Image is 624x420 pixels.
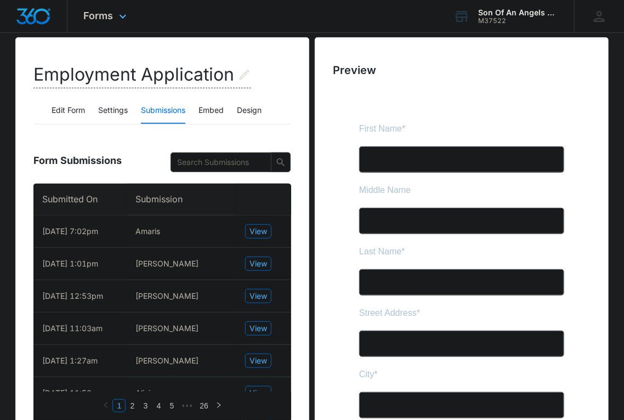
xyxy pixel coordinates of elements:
td: [DATE] 1:01pm [33,248,127,280]
button: Settings [98,98,128,124]
li: 26 [196,399,212,412]
button: View [245,257,271,271]
span: right [215,402,222,408]
td: [DATE] 11:53am [33,377,127,410]
button: View [245,386,271,400]
td: Amanda [127,313,236,345]
span: ••• [178,399,196,412]
button: Edit Form Name [238,61,251,88]
span: First Name [9,10,52,20]
button: Edit Form [52,98,85,124]
span: State [9,317,29,327]
li: Previous Page [99,399,112,412]
td: Jasmine [127,280,236,313]
button: Embed [198,98,224,124]
td: Kaitlyn [127,345,236,377]
button: left [99,399,112,412]
td: [DATE] 7:02pm [33,215,127,248]
span: Middle Name [9,72,60,81]
span: Zip code [9,379,42,388]
a: 2 [126,400,138,412]
button: search [271,152,291,172]
span: View [249,225,267,237]
button: Design [237,98,262,124]
h2: Preview [333,62,591,78]
li: 5 [165,399,178,412]
span: Forms [84,10,114,21]
td: Amaris [127,215,236,248]
button: right [212,399,225,412]
li: 2 [126,399,139,412]
h2: Employment Application [33,61,251,88]
span: Submitted On [42,192,110,206]
span: View [249,290,267,302]
a: 26 [196,400,212,412]
button: View [245,321,271,336]
span: Street Address [9,195,66,204]
li: 1 [112,399,126,412]
button: Submissions [141,98,185,124]
button: View [245,289,271,303]
span: View [249,322,267,334]
td: Alivia [127,377,236,410]
a: 4 [152,400,164,412]
button: View [245,354,271,368]
div: account name [478,8,558,17]
li: Next Page [212,399,225,412]
span: City [9,256,24,265]
td: Rachel [127,248,236,280]
span: left [103,402,109,408]
li: 4 [152,399,165,412]
td: [DATE] 1:27am [33,345,127,377]
input: Search Submissions [177,156,256,168]
span: View [249,387,267,399]
th: Submission [127,184,236,215]
span: Last Name [9,133,51,143]
th: Submitted On [33,184,127,215]
a: 1 [113,400,125,412]
li: 3 [139,399,152,412]
span: search [271,158,290,167]
li: Next 5 Pages [178,399,196,412]
span: Form Submissions [33,153,122,168]
a: 5 [166,400,178,412]
td: [DATE] 11:03am [33,313,127,345]
span: View [249,258,267,270]
a: 3 [139,400,151,412]
div: account id [478,17,558,25]
button: View [245,224,271,239]
td: [DATE] 12:53pm [33,280,127,313]
span: View [249,355,267,367]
